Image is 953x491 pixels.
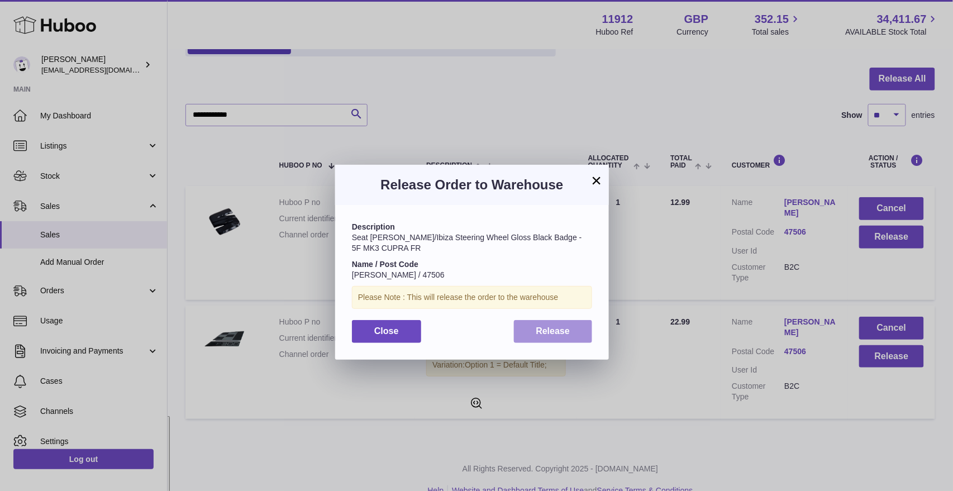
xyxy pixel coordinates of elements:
[352,260,418,269] strong: Name / Post Code
[536,326,570,336] span: Release
[352,286,592,309] div: Please Note : This will release the order to the warehouse
[590,174,603,187] button: ×
[352,270,445,279] span: [PERSON_NAME] / 47506
[352,233,582,252] span: Seat [PERSON_NAME]/Ibiza Steering Wheel Gloss Black Badge - 5F MK3 CUPRA FR
[352,176,592,194] h3: Release Order to Warehouse
[352,222,395,231] strong: Description
[352,320,421,343] button: Close
[514,320,593,343] button: Release
[374,326,399,336] span: Close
